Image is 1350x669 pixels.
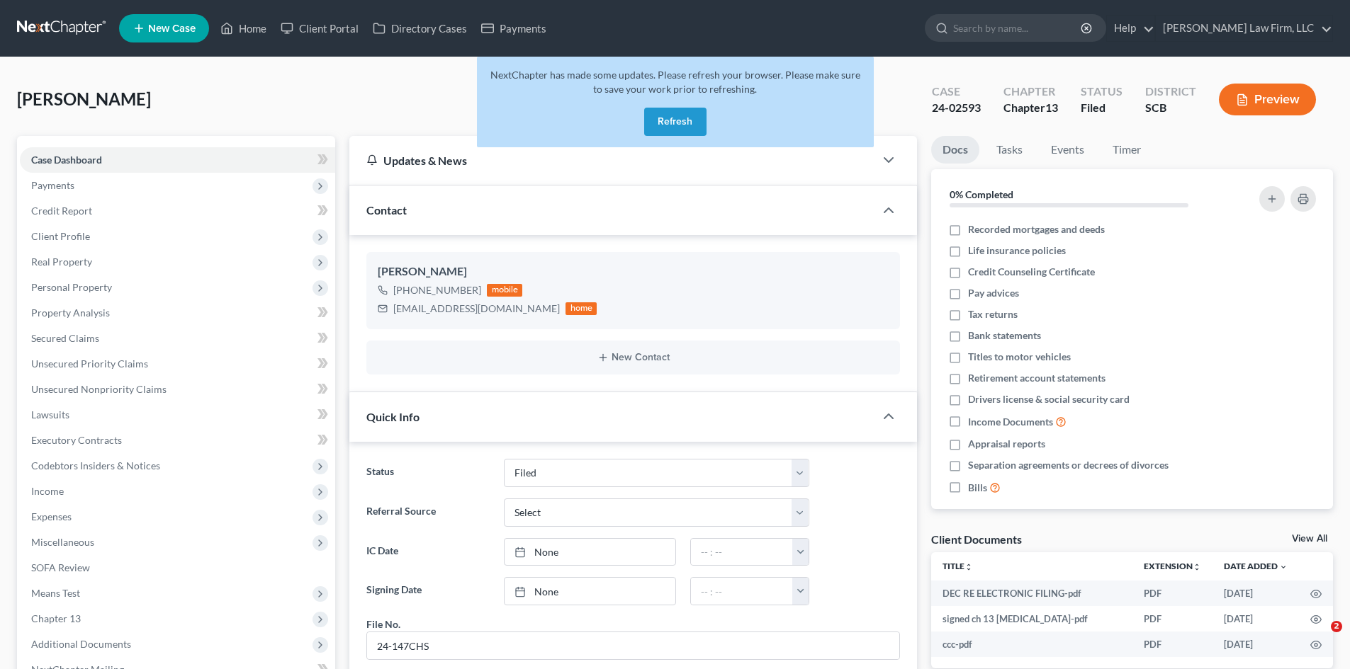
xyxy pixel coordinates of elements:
span: Income Documents [968,415,1053,429]
a: Events [1040,136,1096,164]
span: Case Dashboard [31,154,102,166]
a: None [505,578,675,605]
span: Contact [366,203,407,217]
span: Unsecured Priority Claims [31,358,148,370]
div: Chapter [1003,84,1058,100]
a: Help [1107,16,1154,41]
a: [PERSON_NAME] Law Firm, LLC [1156,16,1332,41]
div: [EMAIL_ADDRESS][DOMAIN_NAME] [393,302,560,316]
span: Lawsuits [31,408,69,421]
a: None [505,539,675,566]
i: expand_more [1279,563,1288,571]
a: Client Portal [274,16,366,41]
i: unfold_more [1193,563,1201,571]
span: Credit Counseling Certificate [968,265,1095,279]
div: [PERSON_NAME] [378,263,889,280]
a: Extensionunfold_more [1144,561,1201,571]
span: Chapter 13 [31,612,81,624]
span: Codebtors Insiders & Notices [31,459,160,471]
span: Pay advices [968,286,1019,300]
span: 13 [1045,101,1058,114]
td: [DATE] [1213,631,1299,657]
label: Status [359,459,496,487]
span: Drivers license & social security card [968,392,1130,406]
a: Docs [931,136,979,164]
span: Titles to motor vehicles [968,350,1071,364]
td: PDF [1132,606,1213,631]
span: Payments [31,179,74,191]
a: SOFA Review [20,555,335,581]
div: Case [932,84,981,100]
span: Means Test [31,587,80,599]
a: Unsecured Nonpriority Claims [20,377,335,402]
div: Filed [1081,100,1123,116]
strong: 0% Completed [950,188,1013,200]
td: PDF [1132,581,1213,606]
td: DEC RE ELECTRONIC FILING-pdf [931,581,1132,606]
a: Credit Report [20,198,335,224]
span: Income [31,485,64,497]
span: Client Profile [31,230,90,242]
span: New Case [148,23,196,34]
a: View All [1292,534,1327,544]
td: [DATE] [1213,581,1299,606]
span: Unsecured Nonpriority Claims [31,383,167,395]
a: Executory Contracts [20,428,335,453]
div: File No. [366,617,400,631]
span: Expenses [31,510,72,522]
span: Real Property [31,256,92,268]
div: Status [1081,84,1123,100]
a: Timer [1101,136,1152,164]
span: Executory Contracts [31,434,122,446]
label: Signing Date [359,577,496,605]
a: Directory Cases [366,16,474,41]
td: PDF [1132,631,1213,657]
span: Bank statements [968,328,1041,343]
span: Miscellaneous [31,536,94,548]
input: -- : -- [691,578,793,605]
a: Property Analysis [20,300,335,326]
span: Retirement account statements [968,371,1106,385]
div: SCB [1145,100,1196,116]
td: signed ch 13 [MEDICAL_DATA]-pdf [931,606,1132,631]
div: District [1145,84,1196,100]
iframe: Intercom live chat [1302,621,1336,655]
td: [DATE] [1213,606,1299,631]
button: Preview [1219,84,1316,115]
label: IC Date [359,538,496,566]
div: mobile [487,284,522,297]
label: Referral Source [359,498,496,527]
a: Payments [474,16,553,41]
i: unfold_more [964,563,973,571]
span: Personal Property [31,281,112,293]
input: -- : -- [691,539,793,566]
span: Tax returns [968,307,1018,321]
span: Property Analysis [31,307,110,319]
div: [PHONE_NUMBER] [393,283,481,297]
span: SOFA Review [31,561,90,573]
span: Life insurance policies [968,244,1066,258]
span: Additional Documents [31,638,131,650]
input: Search by name... [953,15,1083,41]
div: Chapter [1003,100,1058,116]
span: NextChapter has made some updates. Please refresh your browser. Please make sure to save your wor... [490,69,860,95]
div: 24-02593 [932,100,981,116]
td: ccc-pdf [931,631,1132,657]
div: Updates & News [366,153,857,168]
span: [PERSON_NAME] [17,88,151,109]
span: Secured Claims [31,332,99,344]
a: Lawsuits [20,402,335,428]
a: Home [213,16,274,41]
span: Recorded mortgages and deeds [968,222,1105,236]
a: Unsecured Priority Claims [20,351,335,377]
div: Client Documents [931,532,1022,547]
span: Separation agreements or decrees of divorces [968,458,1169,472]
button: Refresh [644,108,707,136]
button: New Contact [378,352,889,363]
span: Credit Report [31,205,92,217]
a: Secured Claims [20,326,335,351]
span: Quick Info [366,410,420,423]
input: -- [367,632,899,659]
span: Appraisal reports [968,437,1045,451]
a: Case Dashboard [20,147,335,173]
